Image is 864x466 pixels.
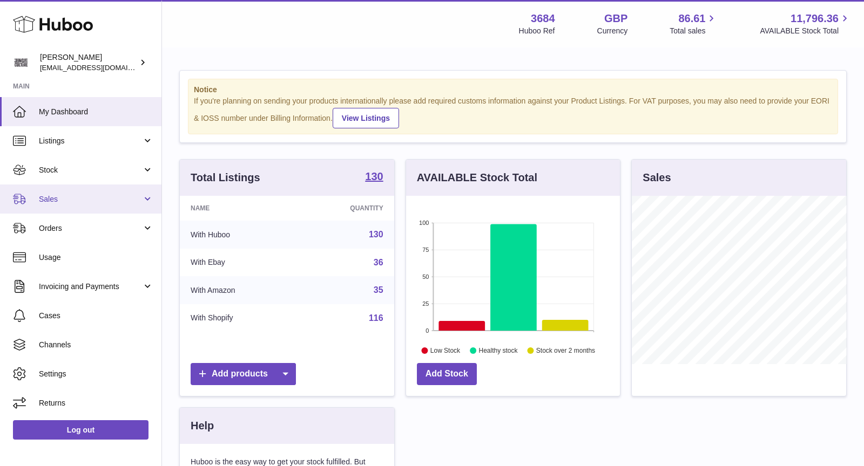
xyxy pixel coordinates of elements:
[13,420,148,440] a: Log out
[670,26,718,36] span: Total sales
[39,398,153,408] span: Returns
[369,313,383,323] a: 116
[39,282,142,292] span: Invoicing and Payments
[374,258,383,267] a: 36
[180,304,297,332] td: With Shopify
[191,419,214,433] h3: Help
[39,136,142,146] span: Listings
[374,285,383,294] a: 35
[180,196,297,221] th: Name
[39,252,153,263] span: Usage
[180,276,297,304] td: With Amazon
[39,165,142,175] span: Stock
[760,26,851,36] span: AVAILABLE Stock Total
[791,11,839,26] span: 11,796.36
[536,347,595,354] text: Stock over 2 months
[13,54,29,71] img: theinternationalventure@gmail.com
[39,369,153,379] span: Settings
[39,340,153,350] span: Channels
[678,11,705,26] span: 86.61
[39,194,142,204] span: Sales
[39,107,153,117] span: My Dashboard
[519,26,555,36] div: Huboo Ref
[531,11,555,26] strong: 3684
[426,327,429,334] text: 0
[760,11,851,36] a: 11,796.36 AVAILABLE Stock Total
[180,249,297,277] td: With Ebay
[643,170,671,185] h3: Sales
[297,196,394,221] th: Quantity
[194,96,832,128] div: If you're planning on sending your products internationally please add required customs informati...
[670,11,718,36] a: 86.61 Total sales
[419,220,429,226] text: 100
[39,223,142,234] span: Orders
[430,347,461,354] text: Low Stock
[422,273,429,280] text: 50
[40,52,137,73] div: [PERSON_NAME]
[365,171,383,184] a: 130
[604,11,627,26] strong: GBP
[194,85,832,95] strong: Notice
[191,363,296,385] a: Add products
[417,170,537,185] h3: AVAILABLE Stock Total
[422,300,429,307] text: 25
[365,171,383,182] strong: 130
[422,246,429,253] text: 75
[40,63,159,72] span: [EMAIL_ADDRESS][DOMAIN_NAME]
[597,26,628,36] div: Currency
[333,108,399,128] a: View Listings
[369,230,383,239] a: 130
[417,363,477,385] a: Add Stock
[478,347,518,354] text: Healthy stock
[180,221,297,249] td: With Huboo
[191,170,260,185] h3: Total Listings
[39,311,153,321] span: Cases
